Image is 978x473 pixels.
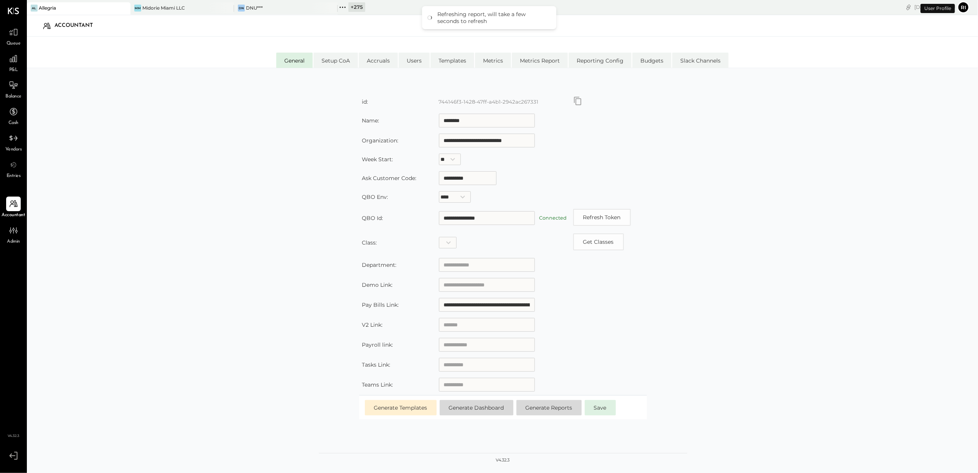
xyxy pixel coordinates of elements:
[539,215,567,221] label: Connected
[672,53,729,68] li: Slack Channels
[362,321,383,328] label: V2 Link:
[914,3,955,11] div: [DATE]
[7,173,21,180] span: Entries
[134,5,141,12] div: MM
[0,104,26,127] a: Cash
[313,53,358,68] li: Setup CoA
[526,404,572,411] span: Generate Reports
[594,404,607,411] span: Save
[142,5,185,11] div: Midorie Miami LLC
[374,404,427,411] span: Generate Templates
[362,261,397,268] label: Department:
[585,400,616,415] button: Save
[362,175,417,182] label: Ask Customer Code:
[0,223,26,245] a: Admin
[362,381,393,388] label: Teams Link:
[439,99,539,105] label: 744146f3-1428-47ff-a4b1-2942ac267331
[512,53,568,68] li: Metrics Report
[0,51,26,74] a: P&L
[632,53,671,68] li: Budgets
[276,53,313,68] li: General
[362,341,393,348] label: Payroll link:
[440,400,513,415] button: Generate Dashboard
[365,400,437,415] button: Generate Templates
[920,4,955,13] div: User Profile
[238,5,245,12] div: DN
[31,5,38,12] div: Al
[0,78,26,100] a: Balance
[362,361,391,368] label: Tasks Link:
[573,209,631,226] button: Refresh Token
[7,40,21,47] span: Queue
[449,404,504,411] span: Generate Dashboard
[362,301,399,308] label: Pay Bills Link:
[7,238,20,245] span: Admin
[362,98,368,105] label: id:
[0,131,26,153] a: Vendors
[362,117,379,124] label: Name:
[54,20,101,32] div: Accountant
[362,156,393,163] label: Week Start:
[362,193,388,200] label: QBO Env:
[362,215,383,222] label: QBO Id:
[362,281,393,288] label: Demo Link:
[362,137,399,144] label: Organization:
[362,239,377,246] label: Class:
[0,157,26,180] a: Entries
[359,53,398,68] li: Accruals
[0,25,26,47] a: Queue
[399,53,430,68] li: Users
[957,1,970,13] button: Ri
[573,233,624,250] button: Copy id
[9,67,18,74] span: P&L
[0,197,26,219] a: Accountant
[5,146,22,153] span: Vendors
[2,212,25,219] span: Accountant
[516,400,582,415] button: Generate Reports
[348,2,365,12] div: + 275
[5,93,21,100] span: Balance
[573,96,582,106] button: Copy id
[475,53,511,68] li: Metrics
[496,457,510,463] div: v 4.32.3
[437,11,549,25] div: Refreshing report, will take a few seconds to refresh
[569,53,632,68] li: Reporting Config
[430,53,474,68] li: Templates
[8,120,18,127] span: Cash
[39,5,56,11] div: Allegria
[905,3,912,11] div: copy link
